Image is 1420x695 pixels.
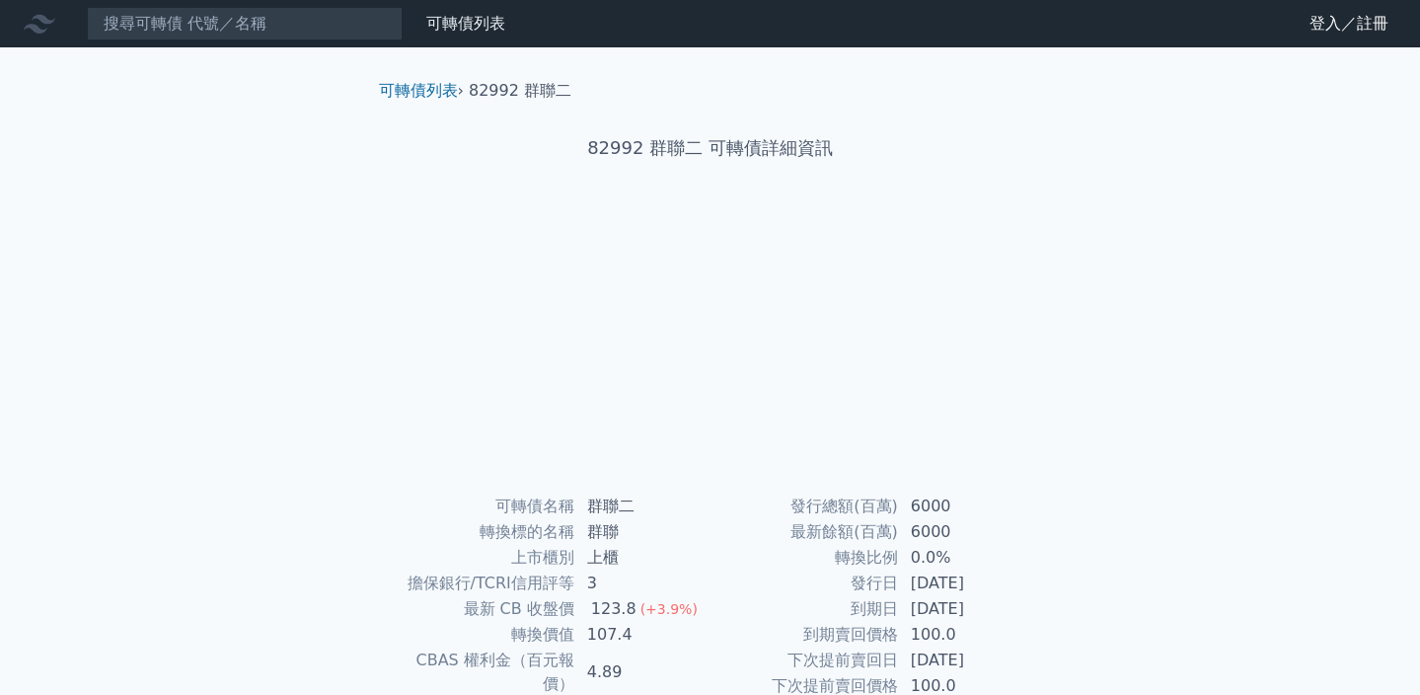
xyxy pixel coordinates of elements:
[710,545,899,571] td: 轉換比例
[710,519,899,545] td: 最新餘額(百萬)
[575,571,710,596] td: 3
[899,519,1034,545] td: 6000
[387,596,575,622] td: 最新 CB 收盤價
[587,597,640,621] div: 123.8
[379,81,458,100] a: 可轉債列表
[899,596,1034,622] td: [DATE]
[640,601,698,617] span: (+3.9%)
[710,622,899,648] td: 到期賣回價格
[469,79,571,103] li: 82992 群聯二
[710,494,899,519] td: 發行總額(百萬)
[363,134,1058,162] h1: 82992 群聯二 可轉債詳細資訊
[710,648,899,673] td: 下次提前賣回日
[379,79,464,103] li: ›
[575,519,710,545] td: 群聯
[899,622,1034,648] td: 100.0
[387,622,575,648] td: 轉換價值
[387,545,575,571] td: 上市櫃別
[387,571,575,596] td: 擔保銀行/TCRI信用評等
[387,494,575,519] td: 可轉債名稱
[899,494,1034,519] td: 6000
[575,545,710,571] td: 上櫃
[426,14,505,33] a: 可轉債列表
[710,571,899,596] td: 發行日
[575,622,710,648] td: 107.4
[710,596,899,622] td: 到期日
[1294,8,1404,39] a: 登入／註冊
[575,494,710,519] td: 群聯二
[899,648,1034,673] td: [DATE]
[387,519,575,545] td: 轉換標的名稱
[899,571,1034,596] td: [DATE]
[87,7,403,40] input: 搜尋可轉債 代號／名稱
[899,545,1034,571] td: 0.0%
